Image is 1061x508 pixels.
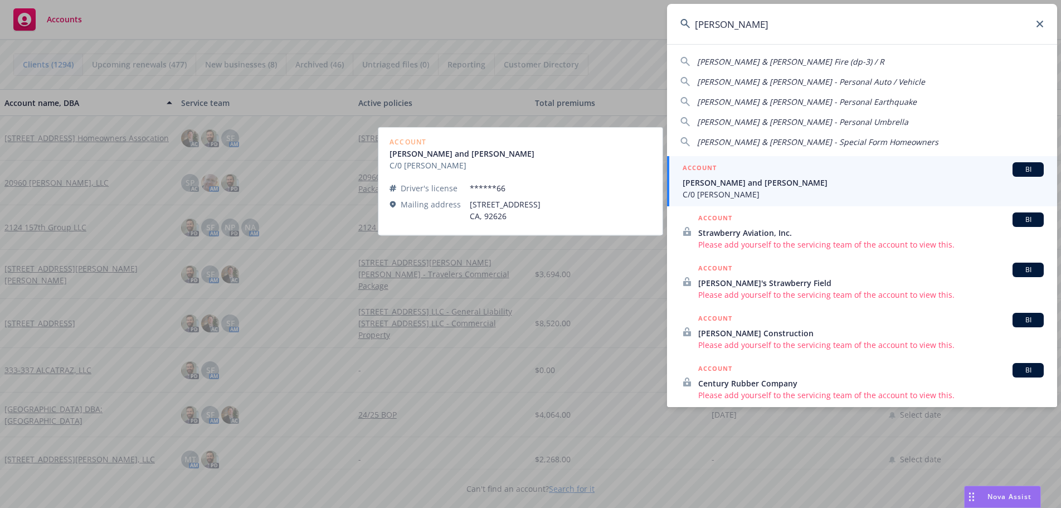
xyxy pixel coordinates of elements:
span: [PERSON_NAME] Construction [698,327,1044,339]
span: [PERSON_NAME] & [PERSON_NAME] - Personal Umbrella [697,117,908,127]
span: BI [1017,165,1039,175]
h5: ACCOUNT [683,162,717,176]
span: Please add yourself to the servicing team of the account to view this. [698,289,1044,301]
span: [PERSON_NAME] & [PERSON_NAME] - Personal Earthquake [697,96,917,107]
span: [PERSON_NAME] & [PERSON_NAME] - Personal Auto / Vehicle [697,76,925,87]
span: C/0 [PERSON_NAME] [683,188,1044,200]
a: ACCOUNTBI[PERSON_NAME] ConstructionPlease add yourself to the servicing team of the account to vi... [667,307,1057,357]
a: ACCOUNTBI[PERSON_NAME] and [PERSON_NAME]C/0 [PERSON_NAME] [667,156,1057,206]
span: [PERSON_NAME]'s Strawberry Field [698,277,1044,289]
div: Drag to move [965,486,979,507]
span: BI [1017,365,1039,375]
span: BI [1017,265,1039,275]
a: ACCOUNTBI[PERSON_NAME]'s Strawberry FieldPlease add yourself to the servicing team of the account... [667,257,1057,307]
h5: ACCOUNT [698,313,732,326]
span: Century Rubber Company [698,378,1044,389]
h5: ACCOUNT [698,212,732,226]
span: BI [1017,215,1039,225]
span: Nova Assist [987,492,1031,501]
span: [PERSON_NAME] & [PERSON_NAME] - Special Form Homeowners [697,137,938,147]
span: [PERSON_NAME] and [PERSON_NAME] [683,177,1044,188]
h5: ACCOUNT [698,363,732,376]
a: ACCOUNTBICentury Rubber CompanyPlease add yourself to the servicing team of the account to view t... [667,357,1057,407]
button: Nova Assist [964,486,1041,508]
span: BI [1017,315,1039,325]
h5: ACCOUNT [698,263,732,276]
input: Search... [667,4,1057,44]
a: ACCOUNTBIStrawberry Aviation, Inc.Please add yourself to the servicing team of the account to vie... [667,206,1057,257]
span: [PERSON_NAME] & [PERSON_NAME] Fire (dp-3) / R [697,56,884,67]
span: Please add yourself to the servicing team of the account to view this. [698,239,1044,250]
span: Please add yourself to the servicing team of the account to view this. [698,389,1044,401]
span: Strawberry Aviation, Inc. [698,227,1044,239]
span: Please add yourself to the servicing team of the account to view this. [698,339,1044,351]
